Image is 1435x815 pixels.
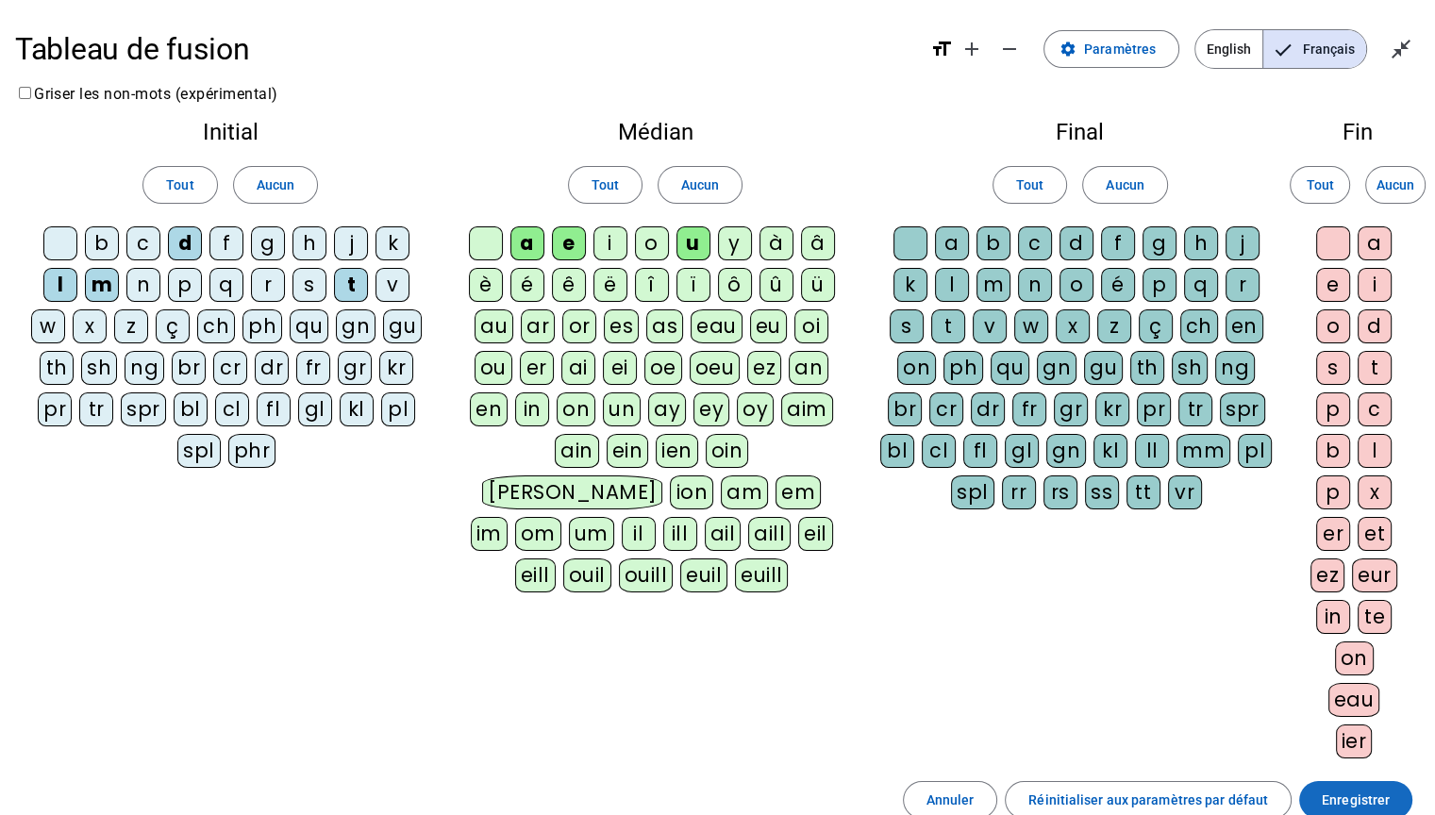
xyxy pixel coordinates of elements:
[960,38,983,60] mat-icon: add
[1263,30,1366,68] span: Français
[1043,30,1179,68] button: Paramètres
[1195,30,1262,68] span: English
[1106,174,1143,196] span: Aucun
[1028,789,1268,811] span: Réinitialiser aux paramètres par défaut
[257,174,294,196] span: Aucun
[1060,41,1076,58] mat-icon: settings
[592,174,619,196] span: Tout
[1016,174,1043,196] span: Tout
[568,166,642,204] button: Tout
[1390,38,1412,60] mat-icon: close_fullscreen
[658,166,743,204] button: Aucun
[1382,30,1420,68] button: Quitter le plein écran
[1377,174,1414,196] span: Aucun
[233,166,318,204] button: Aucun
[1290,166,1350,204] button: Tout
[1322,789,1390,811] span: Enregistrer
[926,789,975,811] span: Annuler
[142,166,217,204] button: Tout
[166,174,193,196] span: Tout
[1084,38,1156,60] span: Paramètres
[681,174,719,196] span: Aucun
[991,30,1028,68] button: Diminuer la taille de la police
[1306,174,1333,196] span: Tout
[993,166,1067,204] button: Tout
[953,30,991,68] button: Augmenter la taille de la police
[1365,166,1426,204] button: Aucun
[1082,166,1167,204] button: Aucun
[1194,29,1367,69] mat-button-toggle-group: Language selection
[998,38,1021,60] mat-icon: remove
